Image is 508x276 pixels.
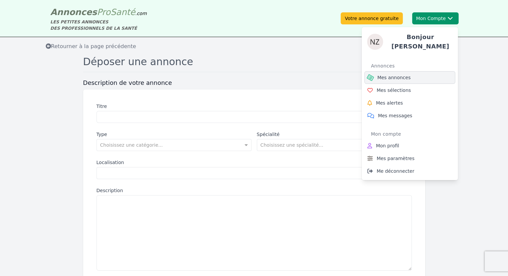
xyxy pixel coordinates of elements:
label: Description [97,187,412,194]
span: Mes alertes [376,100,403,106]
div: Annonces [371,60,455,71]
h1: Déposer une annonce [83,56,425,72]
button: Mon CompteNadiaBonjour [PERSON_NAME]AnnoncesMes annoncesMes sélectionsMes alertesMes messagesMon ... [412,12,459,24]
a: Mes paramètres [364,152,455,165]
span: .com [135,11,147,16]
a: Mon profil [364,139,455,152]
span: Me déconnecter [377,168,414,174]
a: Mes alertes [364,97,455,109]
i: Retourner à la liste [46,43,51,49]
span: Mes messages [378,112,412,119]
a: Mes messages [364,109,455,122]
span: Pro [97,7,111,17]
h4: Bonjour [PERSON_NAME] [388,32,453,51]
span: Retourner à la page précédente [46,43,136,49]
span: Mes sélections [377,87,411,94]
span: Annonces [50,7,97,17]
span: Mes paramètres [377,155,414,162]
span: Mon profil [376,142,399,149]
label: Titre [97,103,412,110]
a: AnnoncesProSanté.com [50,7,147,17]
span: Mes annonces [377,74,411,81]
label: Type [97,131,251,138]
a: Me déconnecter [364,165,455,177]
a: Mes annonces [364,71,455,84]
div: Mon compte [371,129,455,139]
a: Mes sélections [364,84,455,97]
span: Santé [111,7,135,17]
div: LES PETITES ANNONCES DES PROFESSIONNELS DE LA SANTÉ [50,19,147,31]
img: Nadia [367,34,383,50]
label: Spécialité [257,131,412,138]
label: Localisation [97,159,412,166]
h3: Description de votre annonce [83,79,425,87]
a: Votre annonce gratuite [341,12,402,24]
